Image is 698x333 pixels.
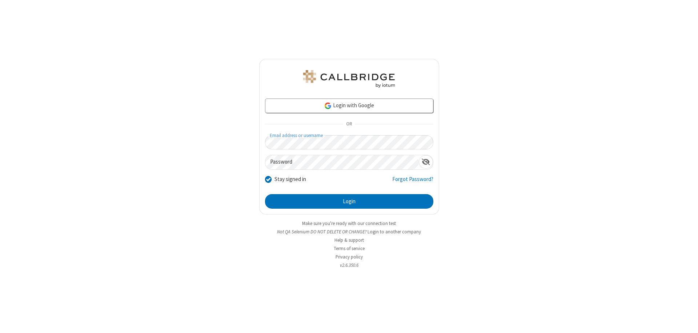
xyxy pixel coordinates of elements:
li: v2.6.350.6 [259,262,439,269]
button: Login to another company [368,228,421,235]
img: google-icon.png [324,102,332,110]
a: Help & support [334,237,364,243]
a: Forgot Password? [392,175,433,189]
button: Login [265,194,433,209]
a: Login with Google [265,99,433,113]
span: OR [343,119,355,129]
a: Make sure you're ready with our connection test [302,220,396,226]
a: Privacy policy [336,254,363,260]
label: Stay signed in [274,175,306,184]
li: Not QA Selenium DO NOT DELETE OR CHANGE? [259,228,439,235]
div: Show password [419,155,433,169]
a: Terms of service [334,245,365,252]
input: Email address or username [265,135,433,149]
img: QA Selenium DO NOT DELETE OR CHANGE [302,70,396,88]
input: Password [265,155,419,169]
